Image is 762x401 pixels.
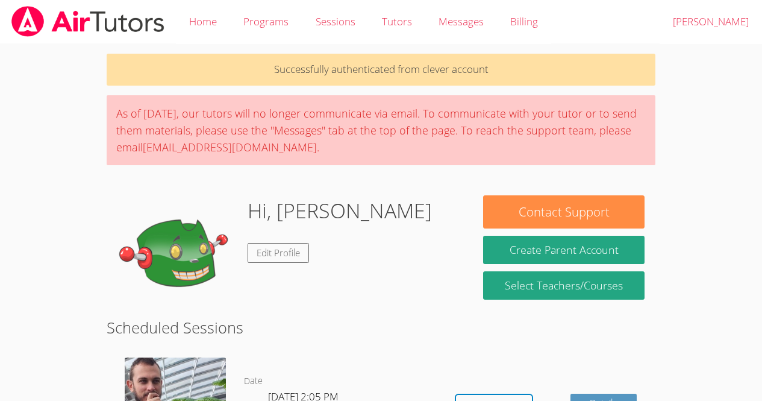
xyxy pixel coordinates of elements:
[483,271,644,300] a: Select Teachers/Courses
[10,6,166,37] img: airtutors_banner-c4298cdbf04f3fff15de1276eac7730deb9818008684d7c2e4769d2f7ddbe033.png
[117,195,238,316] img: default.png
[483,236,644,264] button: Create Parent Account
[439,14,484,28] span: Messages
[107,316,655,339] h2: Scheduled Sessions
[107,95,655,165] div: As of [DATE], our tutors will no longer communicate via email. To communicate with your tutor or ...
[483,195,644,229] button: Contact Support
[248,195,432,226] h1: Hi, [PERSON_NAME]
[248,243,309,263] a: Edit Profile
[107,54,655,86] p: Successfully authenticated from clever account
[244,374,263,389] dt: Date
